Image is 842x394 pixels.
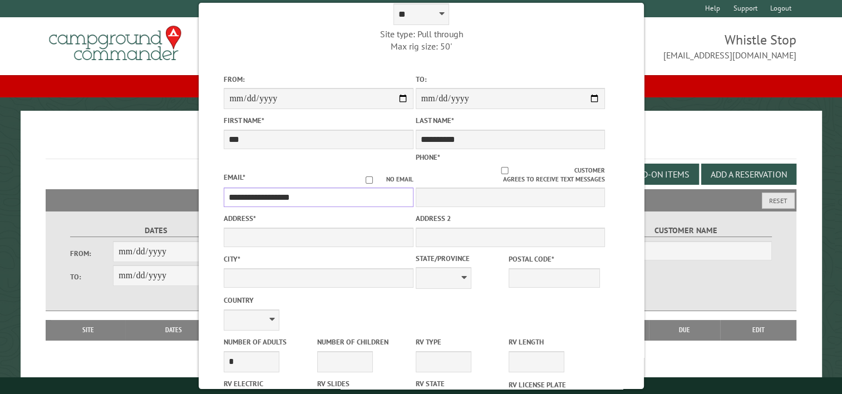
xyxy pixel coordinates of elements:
[224,337,314,347] label: Number of Adults
[224,295,413,306] label: Country
[317,378,407,389] label: RV Slides
[46,22,185,65] img: Campground Commander
[224,74,413,85] label: From:
[415,378,506,389] label: RV State
[509,380,599,390] label: RV License Plate
[603,164,699,185] button: Edit Add-on Items
[224,254,413,264] label: City
[415,337,506,347] label: RV Type
[720,320,796,340] th: Edit
[125,320,222,340] th: Dates
[70,224,243,237] label: Dates
[415,74,604,85] label: To:
[415,152,440,162] label: Phone
[326,40,515,52] div: Max rig size: 50'
[326,28,515,40] div: Site type: Pull through
[70,272,114,282] label: To:
[70,248,114,259] label: From:
[435,167,574,174] input: Customer agrees to receive text messages
[317,337,407,347] label: Number of Children
[46,129,796,159] h1: Reservations
[352,176,386,184] input: No email
[509,254,599,264] label: Postal Code
[415,213,604,224] label: Address 2
[224,213,413,224] label: Address
[509,337,599,347] label: RV Length
[46,189,796,210] h2: Filters
[599,224,772,237] label: Customer Name
[701,164,796,185] button: Add a Reservation
[224,378,314,389] label: RV Electric
[649,320,720,340] th: Due
[762,193,795,209] button: Reset
[352,175,413,184] label: No email
[415,166,604,185] label: Customer agrees to receive text messages
[415,253,506,264] label: State/Province
[415,115,604,126] label: Last Name
[224,173,245,182] label: Email
[51,320,125,340] th: Site
[224,115,413,126] label: First Name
